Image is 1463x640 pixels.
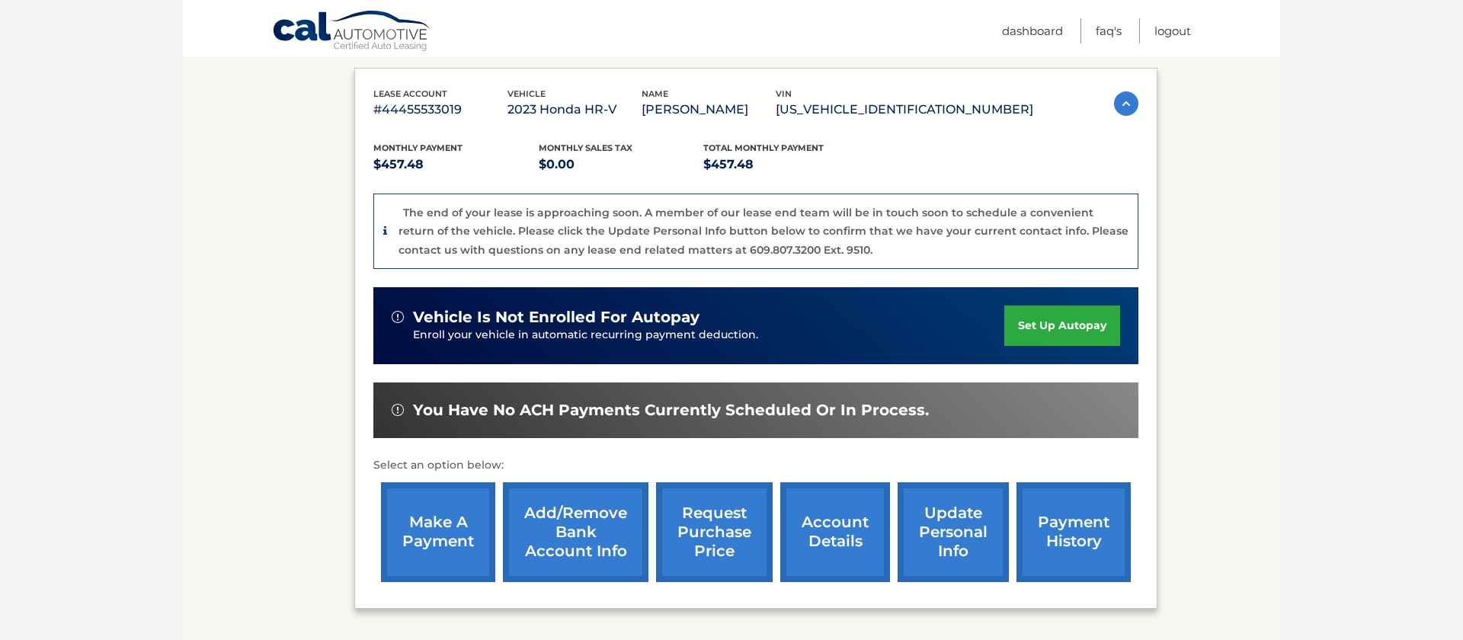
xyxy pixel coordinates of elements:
[898,482,1009,582] a: update personal info
[507,99,642,120] p: 2023 Honda HR-V
[703,142,824,153] span: Total Monthly Payment
[503,482,648,582] a: Add/Remove bank account info
[373,88,447,99] span: lease account
[642,99,776,120] p: [PERSON_NAME]
[272,10,432,54] a: Cal Automotive
[392,311,404,323] img: alert-white.svg
[776,99,1033,120] p: [US_VEHICLE_IDENTIFICATION_NUMBER]
[413,308,699,327] span: vehicle is not enrolled for autopay
[776,88,792,99] span: vin
[1114,91,1138,116] img: accordion-active.svg
[507,88,546,99] span: vehicle
[1016,482,1131,582] a: payment history
[780,482,890,582] a: account details
[703,154,869,175] p: $457.48
[381,482,495,582] a: make a payment
[373,99,507,120] p: #44455533019
[1004,306,1120,346] a: set up autopay
[399,206,1128,257] p: The end of your lease is approaching soon. A member of our lease end team will be in touch soon t...
[392,404,404,416] img: alert-white.svg
[539,142,632,153] span: Monthly sales Tax
[413,327,1004,344] p: Enroll your vehicle in automatic recurring payment deduction.
[1096,18,1122,43] a: FAQ's
[373,456,1138,475] p: Select an option below:
[1154,18,1191,43] a: Logout
[1002,18,1063,43] a: Dashboard
[539,154,704,175] p: $0.00
[656,482,773,582] a: request purchase price
[373,142,463,153] span: Monthly Payment
[373,154,539,175] p: $457.48
[413,401,929,420] span: You have no ACH payments currently scheduled or in process.
[642,88,668,99] span: name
